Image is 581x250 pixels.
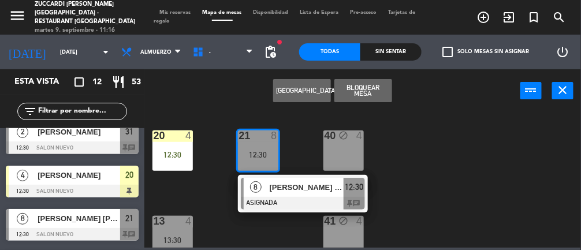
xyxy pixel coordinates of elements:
[263,45,277,59] span: pending_actions
[273,79,331,102] button: [GEOGRAPHIC_DATA]
[334,79,392,102] button: Bloquear Mesa
[72,75,86,89] i: crop_square
[111,75,125,89] i: restaurant
[238,151,278,159] div: 12:30
[338,216,348,226] i: block
[185,216,192,226] div: 4
[248,10,295,15] span: Disponibilidad
[125,168,133,182] span: 20
[38,212,120,225] span: [PERSON_NAME] [PERSON_NAME]
[556,45,569,59] i: power_settings_new
[524,83,538,97] i: power_input
[552,82,573,99] button: close
[17,126,28,138] span: 2
[9,7,26,28] button: menu
[23,105,37,118] i: filter_list
[185,130,192,141] div: 4
[476,10,490,24] i: add_circle_outline
[553,10,567,24] i: search
[197,10,248,15] span: Mapa de mesas
[35,26,137,35] div: martes 9. septiembre - 11:16
[17,170,28,181] span: 4
[502,10,516,24] i: exit_to_app
[125,211,133,225] span: 21
[38,169,120,181] span: [PERSON_NAME]
[209,49,211,55] span: -
[338,130,348,140] i: block
[99,45,113,59] i: arrow_drop_down
[299,43,360,61] div: Todas
[17,213,28,225] span: 8
[270,181,344,193] span: [PERSON_NAME] [PERSON_NAME]
[276,39,283,46] span: fiber_manual_record
[152,151,193,159] div: 12:30
[520,82,542,99] button: power_input
[125,125,133,139] span: 31
[442,47,529,57] label: Solo mesas sin asignar
[239,130,240,141] div: 21
[6,75,83,89] div: Esta vista
[152,236,193,244] div: 13:30
[132,76,141,89] span: 53
[295,10,345,15] span: Lista de Espera
[556,83,570,97] i: close
[345,10,383,15] span: Pre-acceso
[527,10,541,24] i: turned_in_not
[9,7,26,24] i: menu
[442,47,453,57] span: check_box_outline_blank
[92,76,102,89] span: 12
[38,126,120,138] span: [PERSON_NAME]
[154,10,416,24] span: Tarjetas de regalo
[360,43,422,61] div: Sin sentar
[345,180,363,194] span: 12:30
[271,130,278,141] div: 8
[154,10,197,15] span: Mis reservas
[356,216,363,226] div: 4
[37,105,126,118] input: Filtrar por nombre...
[356,130,363,141] div: 4
[140,49,172,55] span: Almuerzo
[250,181,262,193] span: 8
